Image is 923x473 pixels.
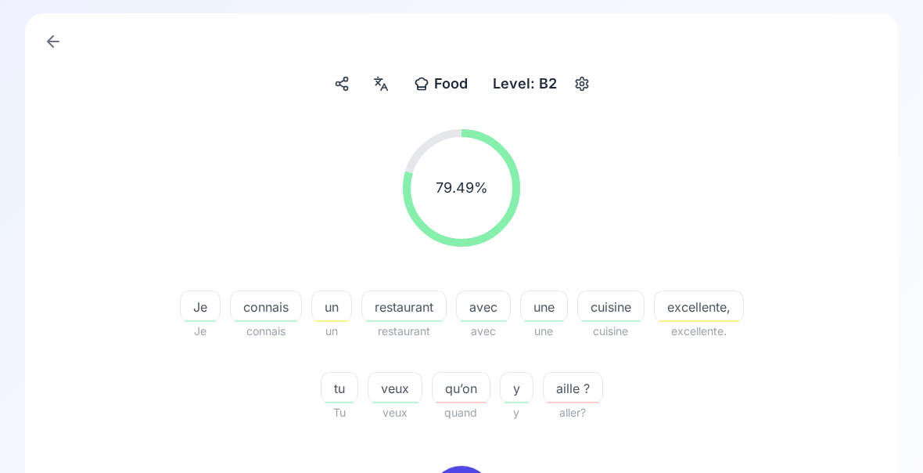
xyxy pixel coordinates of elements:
span: restaurant [361,323,447,341]
span: avec [456,323,511,341]
span: cuisine [577,323,645,341]
button: une [520,291,568,323]
button: Food [408,70,474,99]
span: restaurant [362,298,446,317]
button: tu [321,373,358,404]
span: 79.49 % [436,178,488,200]
span: Tu [321,404,358,423]
button: cuisine [577,291,645,323]
span: y [500,404,533,423]
button: connais [230,291,302,323]
span: un [311,323,352,341]
span: cuisine [578,298,644,317]
button: y [500,373,533,404]
span: excellente. [654,323,744,341]
span: aller? [543,404,603,423]
span: une [520,323,568,341]
span: y [501,380,533,399]
span: tu [321,380,357,399]
button: Level: B2 [487,70,594,99]
div: Level: B2 [487,70,563,99]
span: quand [432,404,490,423]
span: avec [457,298,510,317]
span: une [521,298,567,317]
span: veux [368,404,422,423]
button: restaurant [361,291,447,323]
span: excellente, [655,298,743,317]
button: aille ? [543,373,603,404]
span: Je [180,323,221,341]
button: veux [368,373,422,404]
button: Je [180,291,221,323]
span: connais [230,323,302,341]
span: veux [368,380,422,399]
span: qu’on [433,380,490,399]
span: aille ? [544,380,602,399]
span: Je [181,298,220,317]
button: avec [456,291,511,323]
button: un [311,291,352,323]
span: Food [434,74,468,96]
span: connais [231,298,301,317]
span: un [312,298,351,317]
button: qu’on [432,373,490,404]
button: excellente, [654,291,744,323]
